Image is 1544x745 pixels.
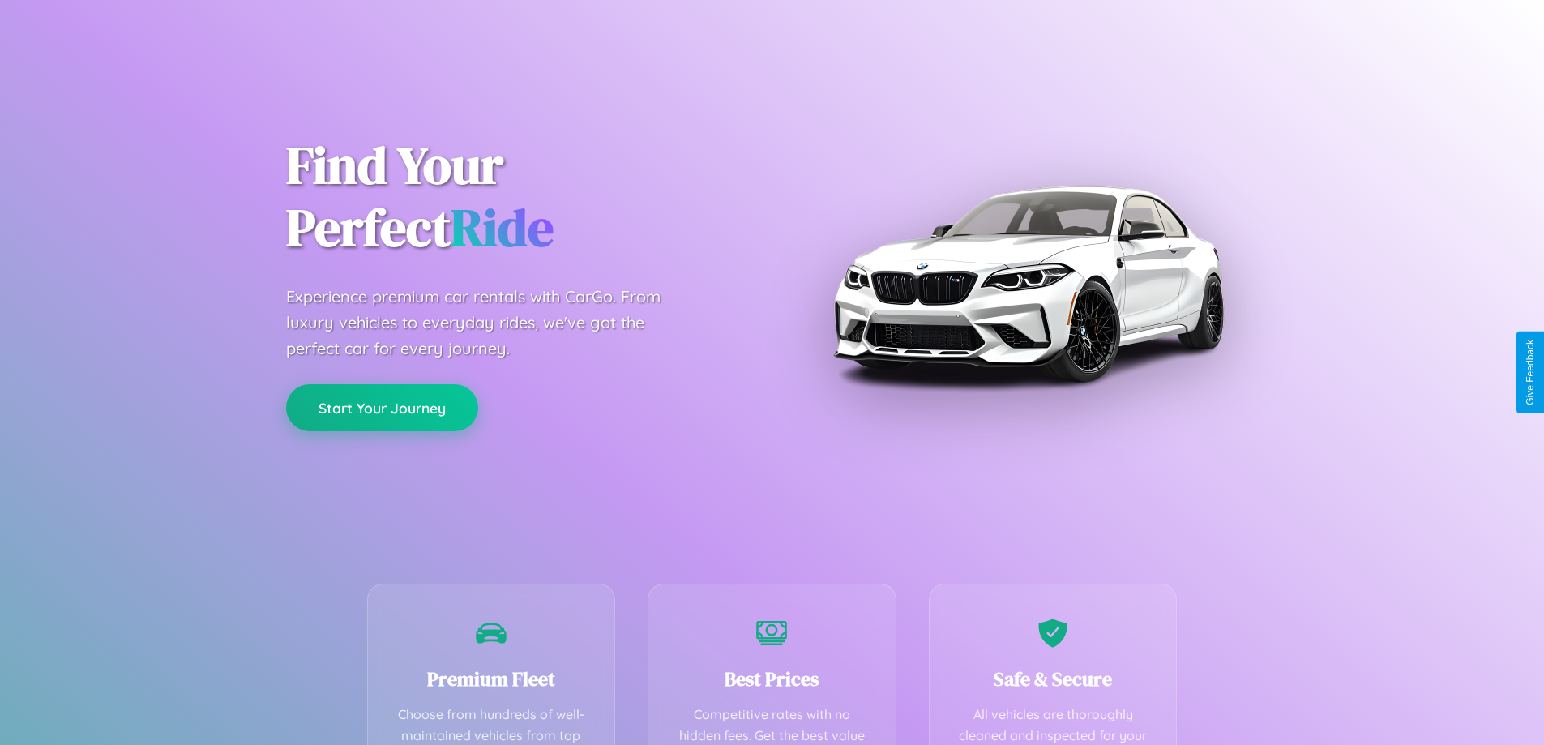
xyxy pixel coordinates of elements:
h1: Find Your Perfect [286,135,748,259]
h3: Premium Fleet [392,666,591,692]
div: Give Feedback [1525,340,1536,405]
button: Start Your Journey [286,384,478,431]
h3: Safe & Secure [954,666,1153,692]
img: Premium BMW car rental vehicle [825,81,1230,486]
span: Ride [451,192,554,263]
p: Experience premium car rentals with CarGo. From luxury vehicles to everyday rides, we've got the ... [286,284,691,362]
h3: Best Prices [673,666,871,692]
